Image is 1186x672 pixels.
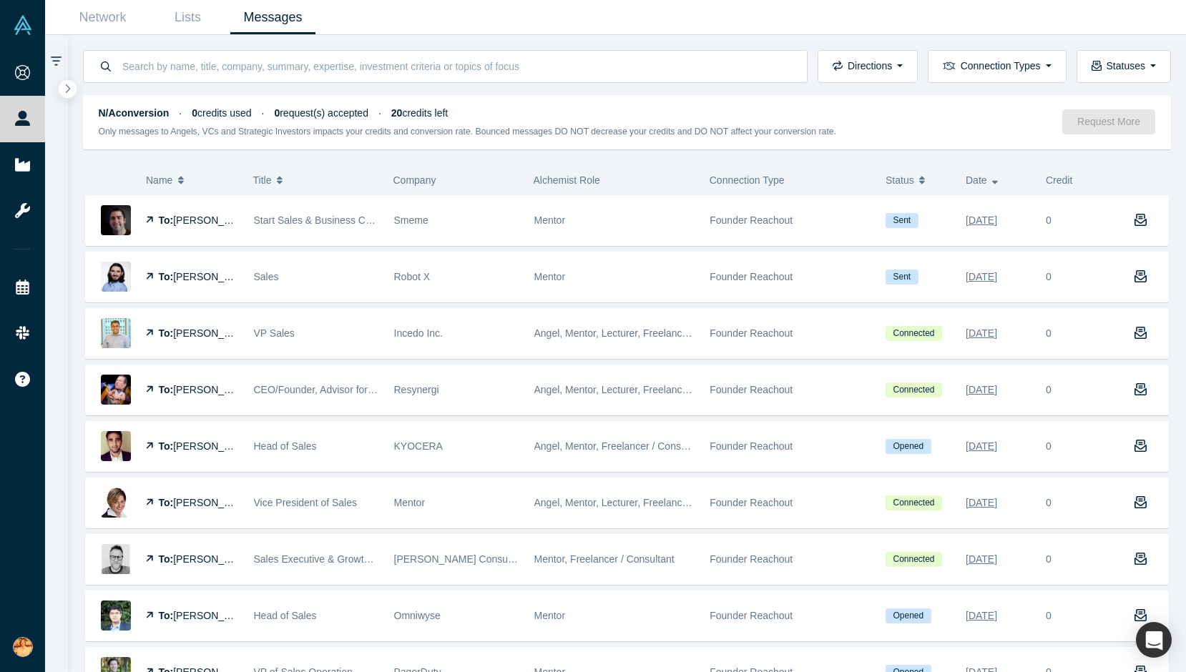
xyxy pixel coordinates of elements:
span: Connected [886,382,942,397]
div: [DATE] [966,265,997,290]
div: [DATE] [966,490,997,515]
div: 0 [1046,439,1052,454]
span: Sent [886,270,918,285]
span: [PERSON_NAME] [173,553,255,565]
img: Lalit Kumar's Profile Image [101,318,131,348]
span: Date [966,165,987,195]
strong: To: [159,440,174,452]
img: Kenny Davis's Profile Image [101,375,131,405]
span: [PERSON_NAME] [173,440,255,452]
div: 0 [1046,495,1052,510]
a: Lists [145,1,230,34]
span: [PERSON_NAME] [173,327,255,339]
span: Opened [886,608,931,623]
strong: To: [159,610,174,621]
button: Name [146,165,238,195]
strong: To: [159,271,174,282]
button: Connection Types [928,50,1066,83]
span: CEO/Founder, Advisor for Marketing, Sales, Strategic Roadmap, & Fundraising (esp Climate Tech) [254,384,690,395]
span: Mentor [394,497,426,508]
span: Founder Reachout [710,384,793,395]
span: Resynergi [394,384,439,395]
div: 0 [1046,213,1052,228]
span: Founder Reachout [710,440,793,452]
span: Incedo Inc. [394,327,443,339]
span: Mentor, Freelancer / Consultant [534,553,675,565]
img: Arun Balakrishnan's Profile Image [101,601,131,631]
img: Patrick Westgate's Profile Image [101,544,131,574]
span: Connected [886,552,942,567]
span: [PERSON_NAME] [173,214,255,226]
span: Mentor [534,610,566,621]
span: · [262,107,265,119]
img: Emory Nager's Profile Image [101,262,131,292]
span: Name [146,165,172,195]
img: Sumina Koiso's Account [13,637,33,657]
span: Robot X [394,271,431,282]
span: [PERSON_NAME] [173,271,255,282]
span: Founder Reachout [710,610,793,621]
div: [DATE] [966,547,997,572]
span: Angel, Mentor, Lecturer, Freelancer / Consultant, Channel Partner, Customer [534,497,874,508]
span: Opened [886,439,931,454]
span: KYOCERA [394,440,443,452]
span: Title [253,165,272,195]
strong: 20 [391,107,403,119]
span: Founder Reachout [710,553,793,565]
span: Credit [1046,174,1072,186]
span: Connection Type [710,174,785,186]
strong: To: [159,327,174,339]
span: Omniwyse [394,610,441,621]
span: Mentor [534,214,566,226]
div: [DATE] [966,377,997,402]
div: 0 [1046,270,1052,285]
span: Status [886,165,914,195]
strong: N/A conversion [99,107,170,119]
span: Sent [886,213,918,228]
span: Smeme [394,214,428,226]
input: Search by name, title, company, summary, expertise, investment criteria or topics of focus [121,49,792,83]
span: Founder Reachout [710,214,793,226]
img: Vik Sreedhar's Profile Image [101,431,131,461]
span: request(s) accepted [274,107,368,119]
small: Only messages to Angels, VCs and Strategic Investors impacts your credits and conversion rate. Bo... [99,127,837,137]
span: Angel, Mentor, Lecturer, Freelancer / Consultant [534,384,748,395]
div: [DATE] [966,208,997,233]
span: Founder Reachout [710,327,793,339]
span: Angel, Mentor, Lecturer, Freelancer / Consultant, Service Provider, Channel Partner [534,327,905,339]
span: Mentor [534,271,566,282]
span: VP Sales [254,327,295,339]
span: Start Sales & Business Consultant [254,214,406,226]
span: Sales [254,271,279,282]
span: Head of Sales [254,440,317,452]
div: [DATE] [966,434,997,459]
span: Founder Reachout [710,497,793,508]
a: Network [60,1,145,34]
button: Directions [818,50,918,83]
span: [PERSON_NAME] [173,610,255,621]
span: Angel, Mentor, Freelancer / Consultant, Service Provider, Customer, Corporate Innovator [534,440,927,452]
span: credits used [192,107,251,119]
div: 0 [1046,382,1052,397]
strong: To: [159,214,174,226]
a: Messages [230,1,315,34]
span: Alchemist Role [534,174,600,186]
strong: To: [159,497,174,508]
span: Sales Executive & Growth Leader [254,553,403,565]
button: Date [966,165,1031,195]
span: Vice President of Sales [254,497,358,508]
span: Founder Reachout [710,271,793,282]
div: [DATE] [966,603,997,628]
span: · [378,107,381,119]
div: 0 [1046,608,1052,623]
span: [PERSON_NAME] Consulting [394,553,526,565]
button: Status [886,165,951,195]
span: · [179,107,182,119]
img: Daniel Hutchins's Profile Image [101,205,131,235]
span: Company [393,174,436,186]
img: Alchemist Vault Logo [13,15,33,35]
strong: To: [159,553,174,565]
span: Connected [886,495,942,510]
strong: 0 [192,107,197,119]
img: Bobbi Kimberly Frioli's Profile Image [101,488,131,518]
